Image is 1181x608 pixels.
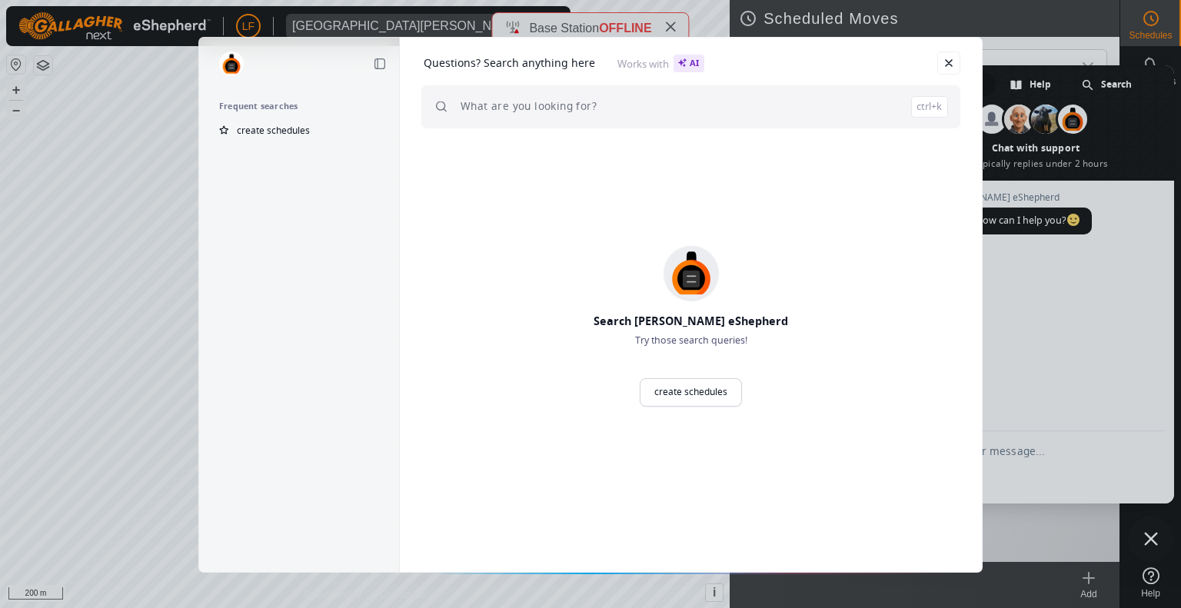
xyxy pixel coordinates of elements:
h2: Frequent searches [219,101,379,111]
a: Collapse sidebar [369,53,391,75]
a: Close [937,51,960,75]
a: create schedules [640,378,742,407]
h2: Search [PERSON_NAME] eShepherd [594,314,788,329]
h1: Questions? Search anything here [424,56,595,70]
input: What are you looking for? [461,85,948,128]
span: create schedules [237,124,310,137]
span: AI [674,55,704,72]
p: Try those search queries! [594,334,788,347]
span: Works with [617,55,704,72]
